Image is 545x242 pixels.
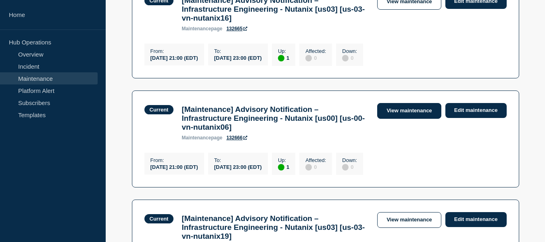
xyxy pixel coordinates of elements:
[214,54,262,61] div: [DATE] 23:00 (EDT)
[445,212,507,227] a: Edit maintenance
[182,135,211,141] span: maintenance
[342,163,357,170] div: 0
[150,216,169,222] div: Current
[278,54,289,61] div: 1
[278,164,284,170] div: up
[445,103,507,118] a: Edit maintenance
[342,164,349,170] div: disabled
[150,157,198,163] p: From :
[377,103,441,119] a: View maintenance
[278,55,284,61] div: up
[278,163,289,170] div: 1
[377,212,441,228] a: View maintenance
[305,163,326,170] div: 0
[278,157,289,163] p: Up :
[305,164,312,170] div: disabled
[150,163,198,170] div: [DATE] 21:00 (EDT)
[182,26,211,32] span: maintenance
[182,105,369,132] h3: [Maintenance] Advisory Notification – Infrastructure Engineering - Nutanix [us00] [us-00-vn-nutan...
[150,54,198,61] div: [DATE] 21:00 (EDT)
[342,55,349,61] div: disabled
[226,26,247,32] a: 132665
[305,48,326,54] p: Affected :
[342,48,357,54] p: Down :
[305,157,326,163] p: Affected :
[342,54,357,61] div: 0
[214,163,262,170] div: [DATE] 23:00 (EDT)
[305,54,326,61] div: 0
[182,26,222,32] p: page
[342,157,357,163] p: Down :
[214,157,262,163] p: To :
[278,48,289,54] p: Up :
[150,48,198,54] p: From :
[305,55,312,61] div: disabled
[214,48,262,54] p: To :
[150,107,169,113] div: Current
[182,135,222,141] p: page
[182,214,369,241] h3: [Maintenance] Advisory Notification – Infrastructure Engineering - Nutanix [us03] [us-03-vn-nutan...
[226,135,247,141] a: 132666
